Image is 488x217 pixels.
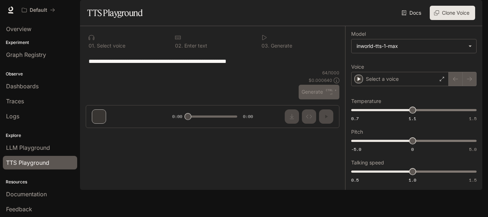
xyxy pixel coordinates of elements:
span: -5.0 [351,146,361,152]
p: $ 0.000640 [309,77,332,83]
span: 0 [411,146,414,152]
p: 0 2 . [175,43,183,48]
p: Model [351,31,366,36]
button: All workspaces [19,3,58,17]
div: inworld-tts-1-max [352,39,476,53]
span: 0.7 [351,115,359,122]
p: Select voice [95,43,125,48]
h1: TTS Playground [87,6,143,20]
div: inworld-tts-1-max [357,43,465,50]
span: 5.0 [469,146,477,152]
p: 0 3 . [262,43,269,48]
span: 1.5 [469,177,477,183]
p: Pitch [351,129,363,134]
button: Clone Voice [430,6,475,20]
span: 1.5 [469,115,477,122]
p: Enter text [183,43,207,48]
p: 64 / 1000 [322,70,339,76]
span: 1.1 [409,115,416,122]
p: 0 1 . [89,43,95,48]
p: Generate [269,43,292,48]
p: Default [30,7,47,13]
p: Talking speed [351,160,384,165]
span: 0.5 [351,177,359,183]
p: Voice [351,64,364,69]
a: Docs [400,6,424,20]
p: Temperature [351,99,381,104]
span: 1.0 [409,177,416,183]
p: Select a voice [366,75,399,83]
